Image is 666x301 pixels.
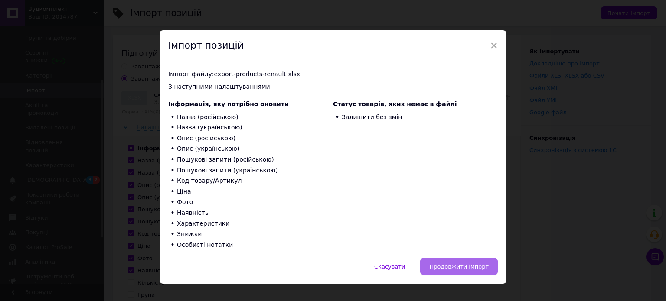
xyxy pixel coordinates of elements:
[429,263,489,270] span: Продовжити імпорт
[490,38,498,53] span: ×
[168,240,333,250] li: Особисті нотатки
[160,30,506,61] div: Імпорт позицій
[374,263,405,270] span: Скасувати
[168,154,333,165] li: Пошукові запити (російською)
[420,258,498,275] button: Продовжити імпорт
[168,207,333,218] li: Наявність
[333,112,498,123] li: Залишити без змін
[333,100,457,107] span: Статус товарів, яких немає в файлі
[168,83,498,91] div: З наступними налаштуваннями
[168,100,289,107] span: Інформація, яку потрібно оновити
[168,133,333,144] li: Опис (російською)
[365,258,414,275] button: Скасувати
[168,70,498,79] div: Імпорт файлу: export-products-renault.xlsx
[168,176,333,187] li: Код товару/Артикул
[168,229,333,240] li: Знижки
[168,186,333,197] li: Ціна
[168,123,333,133] li: Назва (українською)
[168,144,333,155] li: Опис (українською)
[168,165,333,176] li: Пошукові запити (українською)
[168,112,333,123] li: Назва (російською)
[168,197,333,208] li: Фото
[168,218,333,229] li: Характеристики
